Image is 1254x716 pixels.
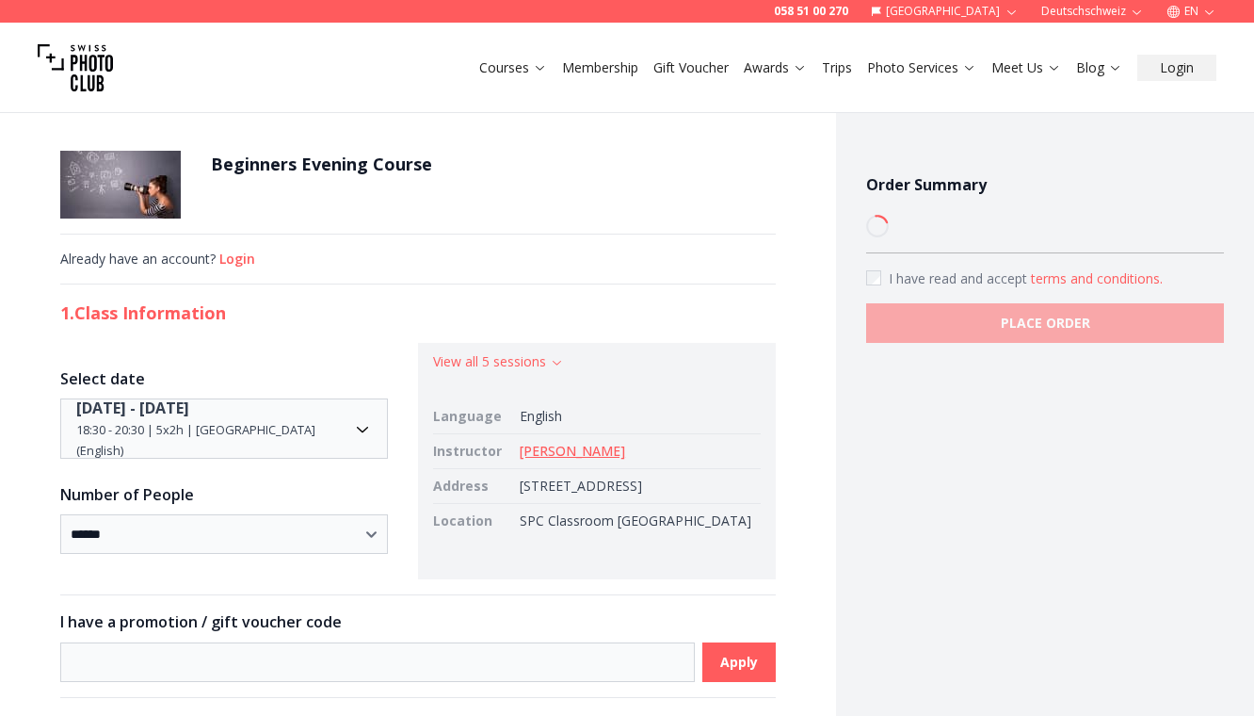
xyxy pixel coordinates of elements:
a: Photo Services [867,58,976,77]
h3: Number of People [60,483,388,506]
td: Address [433,469,512,504]
button: Photo Services [860,55,984,81]
a: Meet Us [991,58,1061,77]
a: Gift Voucher [653,58,729,77]
button: Apply [702,643,776,682]
img: Swiss photo club [38,30,113,106]
td: SPC Classroom [GEOGRAPHIC_DATA] [512,504,761,539]
a: Membership [562,58,638,77]
div: Already have an account? [60,250,776,268]
button: Accept termsI have read and accept [1031,269,1163,288]
button: Trips [814,55,860,81]
button: Login [1137,55,1216,81]
h4: Order Summary [866,173,1224,196]
td: Location [433,504,512,539]
td: [STREET_ADDRESS] [512,469,761,504]
h2: 1. Class Information [60,300,776,326]
td: English [512,399,761,434]
h3: I have a promotion / gift voucher code [60,610,776,633]
img: Beginners Evening Course [60,151,181,219]
a: Trips [822,58,852,77]
a: [PERSON_NAME] [520,442,625,460]
a: Blog [1076,58,1122,77]
button: Courses [472,55,555,81]
a: Courses [479,58,547,77]
button: Login [219,250,255,268]
button: Awards [736,55,814,81]
b: Apply [720,653,758,672]
button: Blog [1069,55,1130,81]
button: Gift Voucher [646,55,736,81]
button: Meet Us [984,55,1069,81]
h3: Select date [60,367,388,390]
button: PLACE ORDER [866,303,1224,343]
button: Membership [555,55,646,81]
h1: Beginners Evening Course [211,151,432,177]
b: PLACE ORDER [1001,314,1090,333]
input: Accept terms [866,270,881,285]
td: Language [433,399,512,434]
a: 058 51 00 270 [774,4,848,19]
a: Awards [744,58,807,77]
span: I have read and accept [889,269,1031,287]
button: View all 5 sessions [433,352,564,371]
button: Date [60,399,388,459]
td: Instructor [433,434,512,469]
